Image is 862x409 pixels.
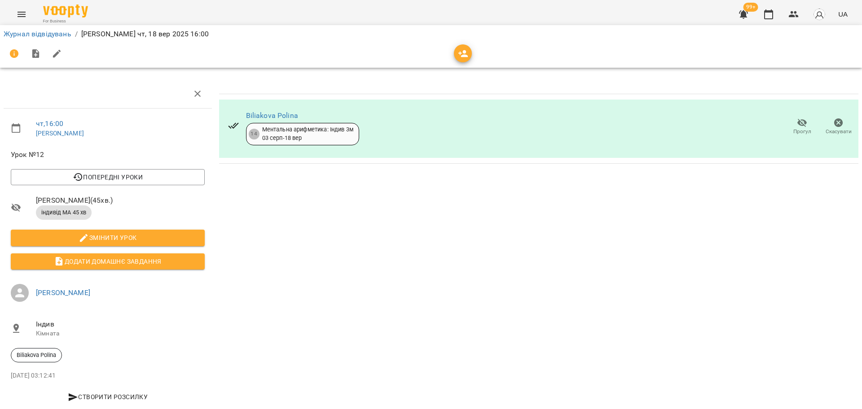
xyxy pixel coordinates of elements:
button: Створити розсилку [11,389,205,405]
a: [PERSON_NAME] [36,288,90,297]
button: Попередні уроки [11,169,205,185]
span: [PERSON_NAME] ( 45 хв. ) [36,195,205,206]
div: 14 [249,129,259,139]
button: Прогул [784,114,820,139]
span: Створити розсилку [14,392,201,402]
span: Змінити урок [18,232,198,243]
p: [PERSON_NAME] чт, 18 вер 2025 16:00 [81,29,209,39]
button: Menu [11,4,32,25]
div: Biliakova Polina [11,348,62,362]
p: [DATE] 03:12:41 [11,371,205,380]
span: Прогул [793,128,811,135]
nav: breadcrumb [4,29,858,39]
a: Журнал відвідувань [4,30,71,38]
a: чт , 16:00 [36,119,63,128]
span: Попередні уроки [18,172,198,183]
span: Biliakova Polina [11,351,62,359]
span: індивід МА 45 хв [36,209,92,217]
span: 99+ [743,3,758,12]
p: Кімната [36,329,205,338]
a: [PERSON_NAME] [36,130,84,137]
li: / [75,29,78,39]
span: UA [838,9,848,19]
span: Індив [36,319,205,330]
span: Урок №12 [11,149,205,160]
span: Додати домашнє завдання [18,256,198,267]
button: Скасувати [820,114,857,139]
div: Ментальна арифметика: Індив 3м 03 серп - 18 вер [262,126,353,142]
span: Скасувати [826,128,852,135]
img: Voopty Logo [43,4,88,17]
button: Додати домашнє завдання [11,253,205,270]
button: Змінити урок [11,230,205,246]
span: For Business [43,18,88,24]
button: UA [835,6,851,22]
a: Biliakova Polina [246,111,298,120]
img: avatar_s.png [813,8,826,21]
